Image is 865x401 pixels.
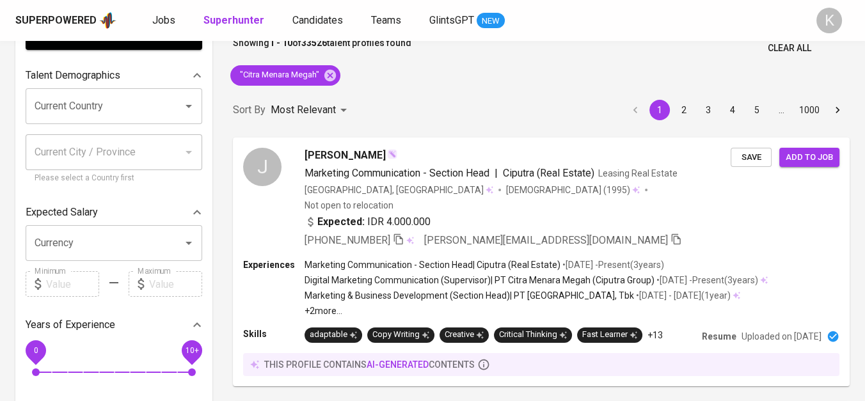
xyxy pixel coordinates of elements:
[503,167,594,179] span: Ciputra (Real Estate)
[305,289,634,302] p: Marketing & Business Development (Section Head) | PT [GEOGRAPHIC_DATA], Tbk
[243,327,305,340] p: Skills
[598,168,678,178] span: Leasing Real Estate
[230,69,327,81] span: "Citra Menara Megah"
[180,97,198,115] button: Open
[372,329,429,341] div: Copy Writing
[203,13,267,29] a: Superhunter
[477,15,505,28] span: NEW
[15,11,116,30] a: Superpoweredapp logo
[698,100,718,120] button: Go to page 3
[233,36,411,60] p: Showing of talent profiles found
[15,13,97,28] div: Superpowered
[560,258,664,271] p: • [DATE] - Present ( 3 years )
[702,330,736,343] p: Resume
[429,14,474,26] span: GlintsGPT
[737,150,765,165] span: Save
[649,100,670,120] button: page 1
[46,271,99,297] input: Value
[310,329,357,341] div: adaptable
[233,102,266,118] p: Sort By
[292,13,345,29] a: Candidates
[305,184,493,196] div: [GEOGRAPHIC_DATA], [GEOGRAPHIC_DATA]
[786,150,833,165] span: Add to job
[243,258,305,271] p: Experiences
[674,100,694,120] button: Go to page 2
[152,14,175,26] span: Jobs
[269,38,292,48] b: 1 - 10
[768,40,811,56] span: Clear All
[317,214,365,230] b: Expected:
[305,167,489,179] span: Marketing Communication - Section Head
[722,100,743,120] button: Go to page 4
[367,359,429,370] span: AI-generated
[26,63,202,88] div: Talent Demographics
[634,289,731,302] p: • [DATE] - [DATE] ( 1 year )
[305,199,393,212] p: Not open to relocation
[203,14,264,26] b: Superhunter
[795,100,823,120] button: Go to page 1000
[816,8,842,33] div: K
[26,200,202,225] div: Expected Salary
[647,329,663,342] p: +13
[233,138,850,386] a: J[PERSON_NAME]Marketing Communication - Section Head|Ciputra (Real Estate)Leasing Real Estate[GEO...
[26,312,202,338] div: Years of Experience
[305,274,655,287] p: Digital Marketing Communication (Supervisor) | PT Citra Menara Megah (Ciputra Group)
[152,13,178,29] a: Jobs
[429,13,505,29] a: GlintsGPT NEW
[371,14,401,26] span: Teams
[731,148,772,168] button: Save
[763,36,816,60] button: Clear All
[264,358,475,371] p: this profile contains contents
[305,234,390,246] span: [PHONE_NUMBER]
[149,271,202,297] input: Value
[99,11,116,30] img: app logo
[271,98,351,122] div: Most Relevant
[424,234,668,246] span: [PERSON_NAME][EMAIL_ADDRESS][DOMAIN_NAME]
[742,330,821,343] p: Uploaded on [DATE]
[499,329,567,341] div: Critical Thinking
[655,274,758,287] p: • [DATE] - Present ( 3 years )
[747,100,767,120] button: Go to page 5
[305,258,560,271] p: Marketing Communication - Section Head | Ciputra (Real Estate)
[35,172,193,185] p: Please select a Country first
[506,184,603,196] span: [DEMOGRAPHIC_DATA]
[445,329,484,341] div: Creative
[371,13,404,29] a: Teams
[779,148,839,168] button: Add to job
[230,65,340,86] div: "Citra Menara Megah"
[582,329,637,341] div: Fast Learner
[827,100,848,120] button: Go to next page
[623,100,850,120] nav: pagination navigation
[771,104,791,116] div: …
[387,149,397,159] img: magic_wand.svg
[305,148,386,163] span: [PERSON_NAME]
[33,346,38,355] span: 0
[271,102,336,118] p: Most Relevant
[185,346,198,355] span: 10+
[305,304,768,317] p: +2 more ...
[305,214,431,230] div: IDR 4.000.000
[292,14,343,26] span: Candidates
[506,184,640,196] div: (1995)
[301,38,327,48] b: 33526
[26,68,120,83] p: Talent Demographics
[495,166,498,181] span: |
[243,148,282,186] div: J
[26,317,115,333] p: Years of Experience
[26,205,98,220] p: Expected Salary
[180,234,198,252] button: Open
